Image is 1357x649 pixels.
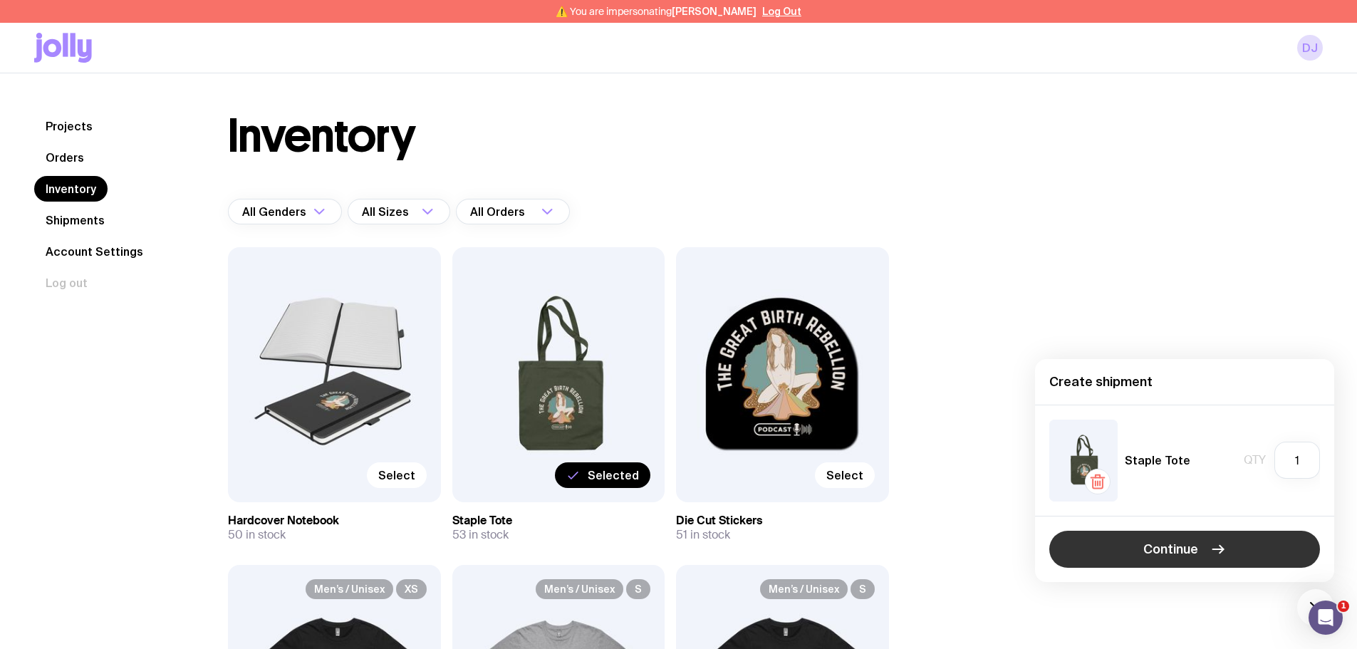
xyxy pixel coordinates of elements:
[362,199,412,224] span: All Sizes
[306,579,393,599] span: Men’s / Unisex
[452,514,665,528] h3: Staple Tote
[34,113,104,139] a: Projects
[1049,373,1320,390] h4: Create shipment
[1297,35,1323,61] a: DJ
[456,199,570,224] div: Search for option
[676,514,889,528] h3: Die Cut Stickers
[536,579,623,599] span: Men’s / Unisex
[452,528,509,542] span: 53 in stock
[762,6,801,17] button: Log Out
[1143,541,1198,558] span: Continue
[348,199,450,224] div: Search for option
[528,199,537,224] input: Search for option
[378,468,415,482] span: Select
[672,6,757,17] span: [PERSON_NAME]
[228,199,342,224] div: Search for option
[228,514,441,528] h3: Hardcover Notebook
[1244,453,1266,467] span: Qty
[626,579,650,599] span: S
[34,270,99,296] button: Log out
[1049,531,1320,568] button: Continue
[760,579,848,599] span: Men’s / Unisex
[1338,601,1349,612] span: 1
[1309,601,1343,635] iframe: Intercom live chat
[556,6,757,17] span: ⚠️ You are impersonating
[588,468,639,482] span: Selected
[34,176,108,202] a: Inventory
[34,145,95,170] a: Orders
[34,239,155,264] a: Account Settings
[826,468,863,482] span: Select
[242,199,309,224] span: All Genders
[412,199,417,224] input: Search for option
[1125,453,1190,467] h5: Staple Tote
[470,199,528,224] span: All Orders
[34,207,116,233] a: Shipments
[228,113,415,159] h1: Inventory
[228,528,286,542] span: 50 in stock
[396,579,427,599] span: XS
[851,579,875,599] span: S
[676,528,730,542] span: 51 in stock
